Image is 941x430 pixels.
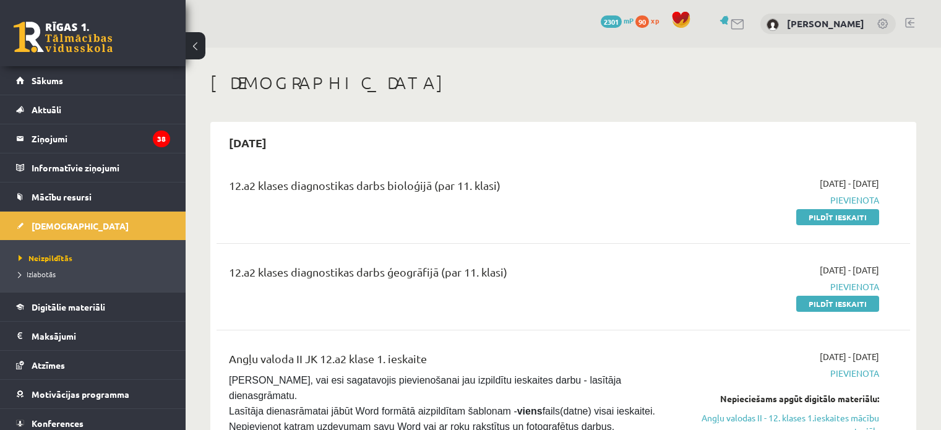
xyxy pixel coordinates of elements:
[16,95,170,124] a: Aktuāli
[32,322,170,350] legend: Maksājumi
[675,280,879,293] span: Pievienota
[787,17,864,30] a: [PERSON_NAME]
[517,406,543,416] strong: viens
[32,104,61,115] span: Aktuāli
[601,15,622,28] span: 2301
[19,269,173,280] a: Izlabotās
[32,389,129,400] span: Motivācijas programma
[16,322,170,350] a: Maksājumi
[16,351,170,379] a: Atzīmes
[16,124,170,153] a: Ziņojumi38
[820,264,879,277] span: [DATE] - [DATE]
[16,293,170,321] a: Digitālie materiāli
[651,15,659,25] span: xp
[601,15,634,25] a: 2301 mP
[16,66,170,95] a: Sākums
[820,350,879,363] span: [DATE] - [DATE]
[675,367,879,380] span: Pievienota
[796,296,879,312] a: Pildīt ieskaiti
[796,209,879,225] a: Pildīt ieskaiti
[32,75,63,86] span: Sākums
[16,183,170,211] a: Mācību resursi
[32,124,170,153] legend: Ziņojumi
[16,153,170,182] a: Informatīvie ziņojumi
[624,15,634,25] span: mP
[820,177,879,190] span: [DATE] - [DATE]
[229,350,656,373] div: Angļu valoda II JK 12.a2 klase 1. ieskaite
[32,191,92,202] span: Mācību resursi
[675,194,879,207] span: Pievienota
[19,253,72,263] span: Neizpildītās
[14,22,113,53] a: Rīgas 1. Tālmācības vidusskola
[16,380,170,408] a: Motivācijas programma
[675,392,879,405] div: Nepieciešams apgūt digitālo materiālu:
[210,72,916,93] h1: [DEMOGRAPHIC_DATA]
[217,128,279,157] h2: [DATE]
[229,177,656,200] div: 12.a2 klases diagnostikas darbs bioloģijā (par 11. klasi)
[153,131,170,147] i: 38
[32,153,170,182] legend: Informatīvie ziņojumi
[32,359,65,371] span: Atzīmes
[635,15,665,25] a: 90 xp
[32,418,84,429] span: Konferences
[767,19,779,31] img: Elizabete Anna Trenmore
[16,212,170,240] a: [DEMOGRAPHIC_DATA]
[229,264,656,286] div: 12.a2 klases diagnostikas darbs ģeogrāfijā (par 11. klasi)
[19,269,56,279] span: Izlabotās
[32,220,129,231] span: [DEMOGRAPHIC_DATA]
[32,301,105,312] span: Digitālie materiāli
[635,15,649,28] span: 90
[19,252,173,264] a: Neizpildītās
